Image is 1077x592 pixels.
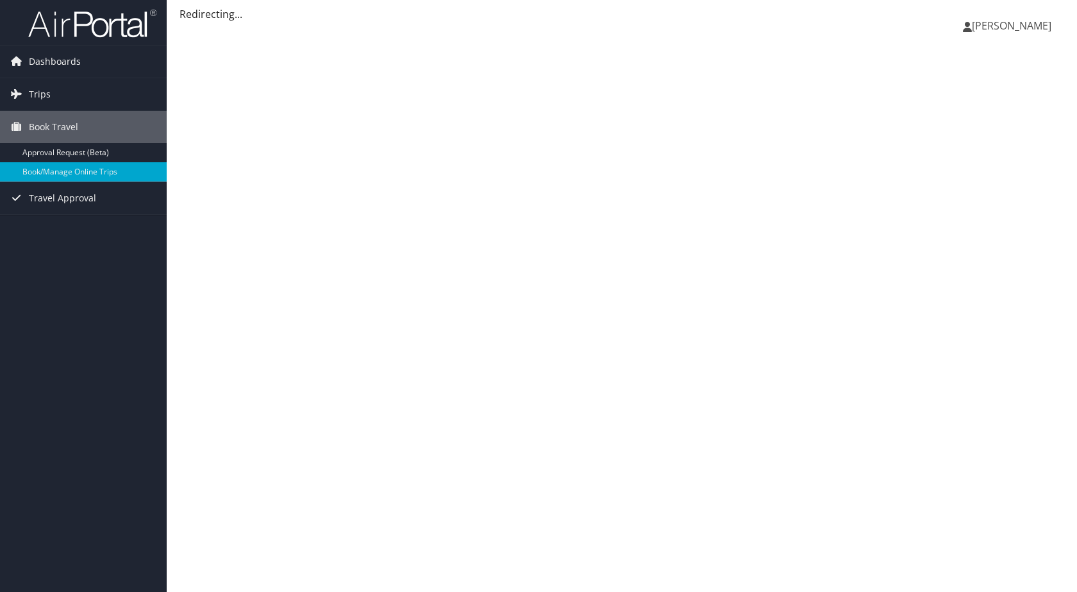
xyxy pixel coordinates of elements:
span: Trips [29,78,51,110]
a: [PERSON_NAME] [963,6,1064,45]
span: Travel Approval [29,182,96,214]
img: airportal-logo.png [28,8,156,38]
span: [PERSON_NAME] [972,19,1051,33]
div: Redirecting... [180,6,1064,22]
span: Dashboards [29,46,81,78]
span: Book Travel [29,111,78,143]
